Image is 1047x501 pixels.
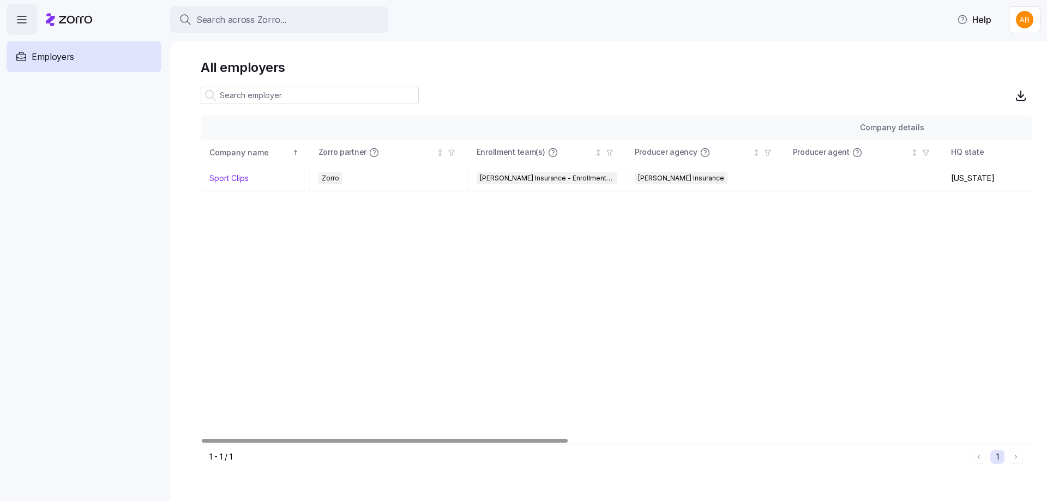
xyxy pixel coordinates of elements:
[209,147,290,159] div: Company name
[468,140,626,165] th: Enrollment team(s)Not sorted
[201,59,1032,76] h1: All employers
[793,147,850,158] span: Producer agent
[1016,11,1033,28] img: 42a6513890f28a9d591cc60790ab6045
[32,50,74,64] span: Employers
[948,9,1000,31] button: Help
[201,87,419,104] input: Search employer
[209,451,967,462] div: 1 - 1 / 1
[638,172,724,184] span: [PERSON_NAME] Insurance
[957,13,991,26] span: Help
[170,7,388,33] button: Search across Zorro...
[753,149,760,156] div: Not sorted
[196,13,286,27] span: Search across Zorro...
[990,450,1004,464] button: 1
[635,147,697,158] span: Producer agency
[209,173,249,184] a: Sport Clips
[318,147,366,158] span: Zorro partner
[436,149,444,156] div: Not sorted
[972,450,986,464] button: Previous page
[201,140,310,165] th: Company nameSorted ascending
[626,140,784,165] th: Producer agencyNot sorted
[477,147,545,158] span: Enrollment team(s)
[480,172,613,184] span: [PERSON_NAME] Insurance - Enrollment Team
[310,140,468,165] th: Zorro partnerNot sorted
[594,149,602,156] div: Not sorted
[292,149,299,156] div: Sorted ascending
[7,41,161,72] a: Employers
[1009,450,1023,464] button: Next page
[784,140,942,165] th: Producer agentNot sorted
[322,172,339,184] span: Zorro
[911,149,918,156] div: Not sorted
